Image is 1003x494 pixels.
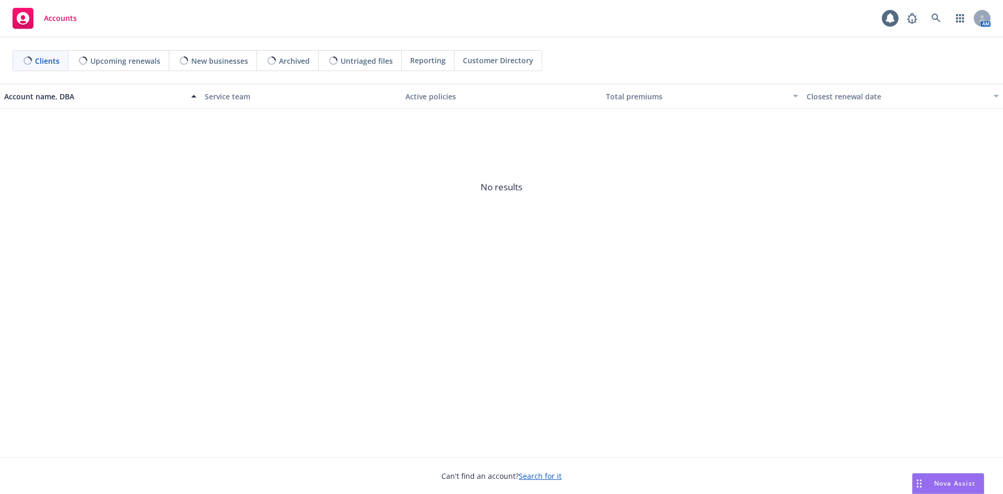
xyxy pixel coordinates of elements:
button: Nova Assist [912,473,984,494]
div: Total premiums [606,91,787,102]
span: Can't find an account? [441,470,562,481]
div: Drag to move [913,474,926,493]
a: Search [926,8,947,29]
span: Reporting [410,55,446,66]
span: Accounts [44,14,77,22]
a: Accounts [8,4,81,33]
button: Closest renewal date [802,84,1003,109]
span: Upcoming renewals [90,55,160,66]
div: Active policies [405,91,598,102]
span: Customer Directory [463,55,533,66]
button: Total premiums [602,84,802,109]
button: Service team [201,84,401,109]
span: Untriaged files [341,55,393,66]
span: Clients [35,55,60,66]
a: Switch app [950,8,971,29]
div: Closest renewal date [807,91,987,102]
span: Archived [279,55,310,66]
button: Active policies [401,84,602,109]
a: Search for it [519,471,562,481]
div: Service team [205,91,397,102]
a: Report a Bug [902,8,923,29]
span: New businesses [191,55,248,66]
span: Nova Assist [934,479,975,488]
div: Account name, DBA [4,91,185,102]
